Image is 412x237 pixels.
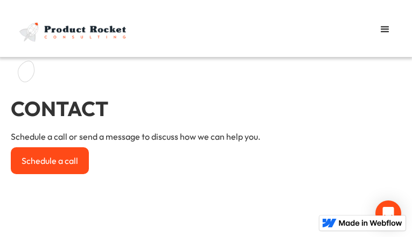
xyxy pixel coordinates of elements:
img: Made in Webflow [339,220,402,226]
div: menu [369,13,401,46]
div: Open Intercom Messenger [375,200,401,226]
p: Schedule a call or send a message to discuss how we can help you. [11,131,261,142]
a: Schedule a call [11,147,89,174]
img: Product Rocket full light logo [16,13,132,46]
a: home [11,13,132,46]
h1: CONTACT [11,86,108,131]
